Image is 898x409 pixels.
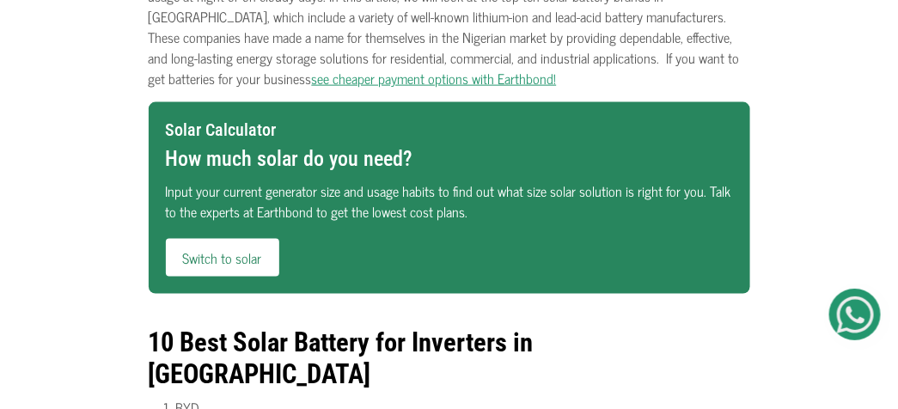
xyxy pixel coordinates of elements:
[166,239,279,277] a: Switch to solar
[166,180,733,222] p: Input your current generator size and usage habits to find out what size solar solution is right ...
[166,147,733,172] h3: How much solar do you need?
[149,328,534,390] b: 10 Best Solar Battery for Inverters in [GEOGRAPHIC_DATA]
[312,67,557,89] a: see cheaper payment options with Earthbond!
[166,119,733,140] h5: Solar Calculator
[837,296,874,333] img: Get Started On Earthbond Via Whatsapp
